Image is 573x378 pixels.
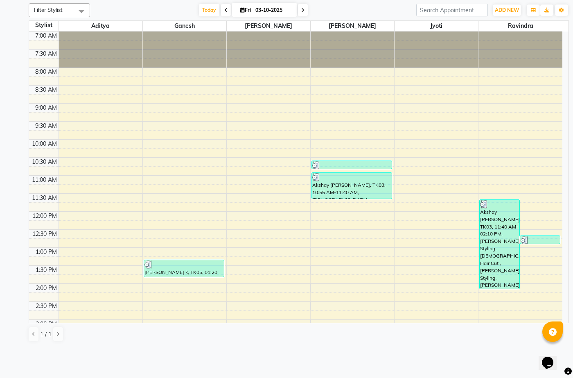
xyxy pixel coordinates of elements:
span: Ravindra [478,21,562,31]
div: 11:30 AM [30,194,59,202]
div: 1:30 PM [34,266,59,274]
div: 11:00 AM [30,176,59,184]
span: [PERSON_NAME] [227,21,310,31]
span: Aditya [59,21,142,31]
span: Today [199,4,219,16]
div: 8:00 AM [34,68,59,76]
div: Akshay [PERSON_NAME], TK03, 11:40 AM-02:10 PM, [PERSON_NAME] Styling ,[DEMOGRAPHIC_DATA] Hair Cut... [480,200,519,289]
div: [PERSON_NAME], TK04, 12:40 PM-12:55 PM, [DEMOGRAPHIC_DATA] - Plane wash [520,236,560,244]
span: 1 / 1 [40,330,52,339]
div: 12:00 PM [31,212,59,220]
div: 2:00 PM [34,284,59,292]
div: 9:30 AM [34,122,59,130]
div: 8:30 AM [34,86,59,94]
div: [PERSON_NAME] k, TK05, 01:20 PM-01:50 PM, [PERSON_NAME] Styling [144,260,224,277]
div: 10:00 AM [30,140,59,148]
div: 7:30 AM [34,50,59,58]
span: ADD NEW [495,7,519,13]
span: Filter Stylist [34,7,63,13]
div: Stylist [29,21,59,29]
div: 9:00 AM [34,104,59,112]
input: Search Appointment [416,4,488,16]
div: 2:30 PM [34,302,59,310]
div: 10:30 AM [30,158,59,166]
span: [PERSON_NAME] [311,21,394,31]
button: ADD NEW [493,5,521,16]
div: 12:30 PM [31,230,59,238]
div: Akshay [PERSON_NAME], TK03, 10:55 AM-11:40 AM, [DEMOGRAPHIC_DATA] - Premium Wash ,Threading - eye... [312,173,392,199]
iframe: chat widget [539,345,565,370]
input: 2025-10-03 [253,4,294,16]
div: [PERSON_NAME] cheetan, TK02, 10:35 AM-10:50 AM, [DEMOGRAPHIC_DATA] - Plane wash [312,161,392,169]
div: 1:00 PM [34,248,59,256]
span: Ganesh [143,21,226,31]
div: 7:00 AM [34,32,59,40]
span: Jyoti [395,21,478,31]
div: 3:00 PM [34,320,59,328]
span: Fri [238,7,253,13]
